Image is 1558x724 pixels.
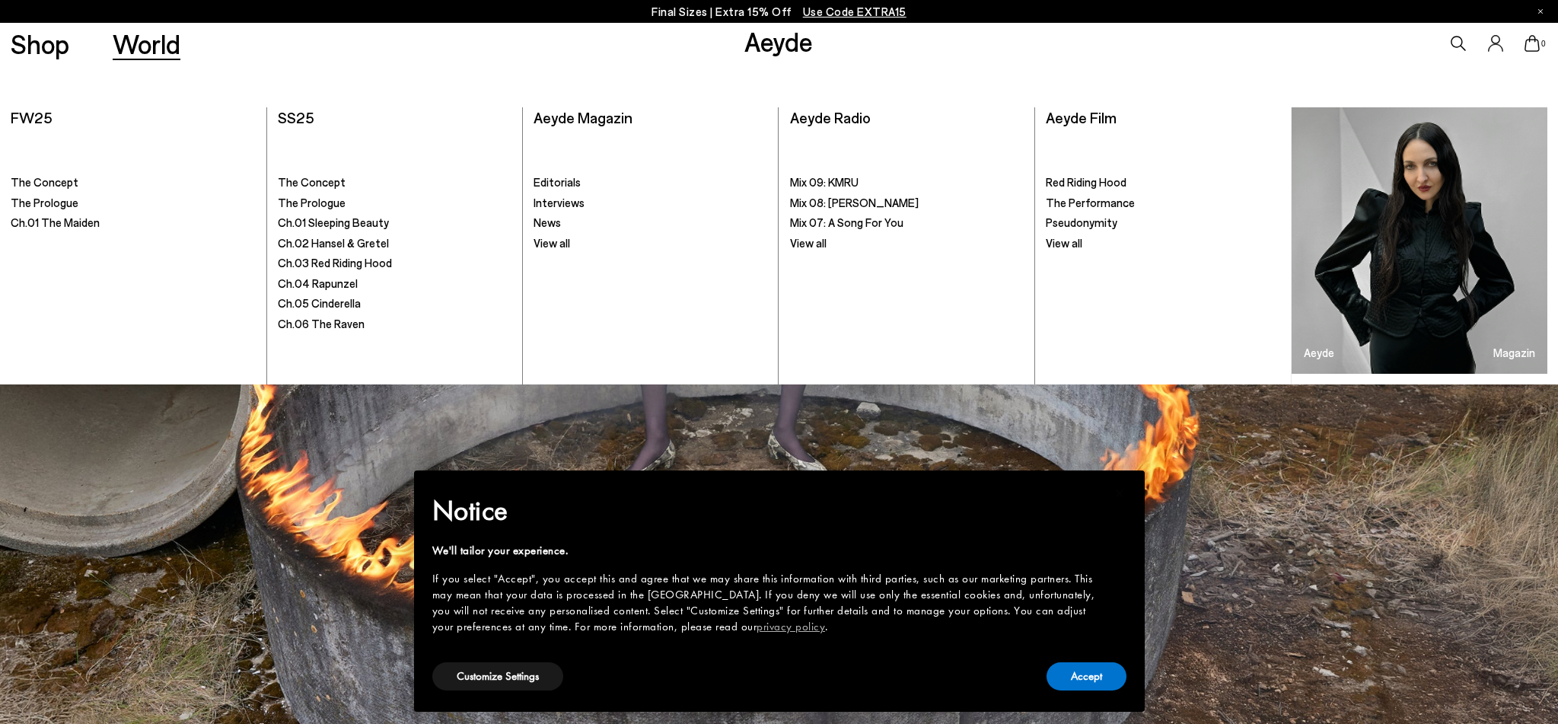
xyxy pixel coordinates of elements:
[278,317,511,332] a: Ch.06 The Raven
[278,175,346,189] span: The Concept
[11,196,78,209] span: The Prologue
[432,491,1102,531] h2: Notice
[790,175,859,189] span: Mix 09: KMRU
[534,236,767,251] a: View all
[534,196,767,211] a: Interviews
[534,196,585,209] span: Interviews
[432,571,1102,635] div: If you select "Accept", you accept this and agree that we may share this information with third p...
[1525,35,1540,52] a: 0
[1540,40,1547,48] span: 0
[278,276,511,292] a: Ch.04 Rapunzel
[278,276,358,290] span: Ch.04 Rapunzel
[11,196,255,211] a: The Prologue
[1046,236,1082,250] span: View all
[11,108,53,126] a: FW25
[790,236,1024,251] a: View all
[278,175,511,190] a: The Concept
[790,175,1024,190] a: Mix 09: KMRU
[11,215,100,229] span: Ch.01 The Maiden
[1304,347,1334,359] h3: Aeyde
[790,196,919,209] span: Mix 08: [PERSON_NAME]
[534,175,767,190] a: Editorials
[278,296,361,310] span: Ch.05 Cinderella
[757,619,825,634] a: privacy policy
[790,108,871,126] a: Aeyde Radio
[1046,236,1280,251] a: View all
[803,5,906,18] span: Navigate to /collections/ss25-final-sizes
[11,175,255,190] a: The Concept
[1292,107,1547,375] a: Aeyde Magazin
[1046,108,1117,126] a: Aeyde Film
[1046,215,1117,229] span: Pseudonymity
[790,215,1024,231] a: Mix 07: A Song For You
[113,30,180,57] a: World
[1047,662,1126,691] button: Accept
[534,108,632,126] a: Aeyde Magazin
[534,236,570,250] span: View all
[11,215,255,231] a: Ch.01 The Maiden
[1046,196,1135,209] span: The Performance
[1046,196,1280,211] a: The Performance
[790,215,903,229] span: Mix 07: A Song For You
[744,25,813,57] a: Aeyde
[1493,347,1535,359] h3: Magazin
[11,30,69,57] a: Shop
[790,196,1024,211] a: Mix 08: [PERSON_NAME]
[278,236,389,250] span: Ch.02 Hansel & Gretel
[432,662,563,691] button: Customize Settings
[1046,175,1280,190] a: Red Riding Hood
[278,196,346,209] span: The Prologue
[278,196,511,211] a: The Prologue
[1115,481,1125,505] span: ×
[1292,107,1547,375] img: X-exploration-v2_1_900x.png
[432,543,1102,559] div: We'll tailor your experience.
[534,215,767,231] a: News
[1102,475,1139,512] button: Close this notice
[278,256,511,271] a: Ch.03 Red Riding Hood
[652,2,906,21] p: Final Sizes | Extra 15% Off
[278,256,392,270] span: Ch.03 Red Riding Hood
[534,215,561,229] span: News
[278,215,511,231] a: Ch.01 Sleeping Beauty
[278,317,365,330] span: Ch.06 The Raven
[11,175,78,189] span: The Concept
[278,296,511,311] a: Ch.05 Cinderella
[278,236,511,251] a: Ch.02 Hansel & Gretel
[790,236,827,250] span: View all
[534,175,581,189] span: Editorials
[278,108,314,126] a: SS25
[1046,215,1280,231] a: Pseudonymity
[1046,175,1126,189] span: Red Riding Hood
[278,215,389,229] span: Ch.01 Sleeping Beauty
